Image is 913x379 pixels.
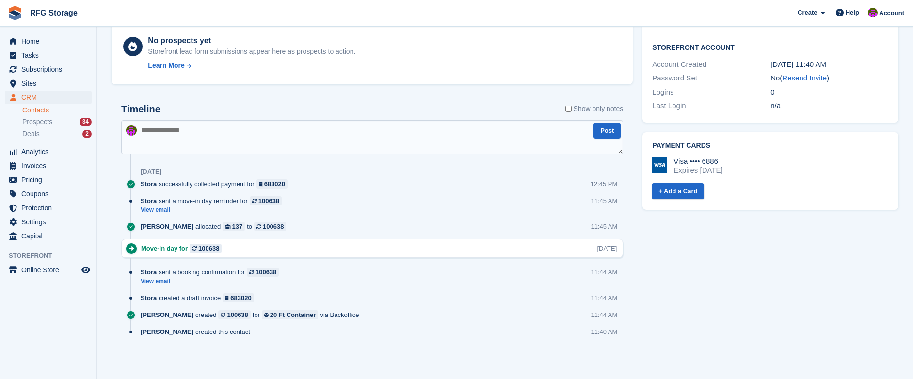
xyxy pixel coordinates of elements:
[879,8,904,18] span: Account
[673,157,722,166] div: Visa •••• 6886
[5,173,92,187] a: menu
[141,327,193,336] span: [PERSON_NAME]
[591,268,617,277] div: 11:44 AM
[5,159,92,173] a: menu
[141,293,157,302] span: Stora
[263,222,284,231] div: 100638
[141,196,157,205] span: Stora
[22,106,92,115] a: Contacts
[270,310,316,319] div: 20 Ft Container
[258,196,279,205] div: 100638
[262,310,318,319] a: 20 Ft Container
[254,222,286,231] a: 100638
[190,244,222,253] a: 100638
[126,125,137,136] img: Laura Lawson
[652,100,770,111] div: Last Login
[22,129,92,139] a: Deals 2
[652,73,770,84] div: Password Set
[223,222,245,231] a: 137
[591,179,618,189] div: 12:45 PM
[770,59,889,70] div: [DATE] 11:40 AM
[26,5,81,21] a: RFG Storage
[597,244,617,253] div: [DATE]
[141,222,193,231] span: [PERSON_NAME]
[593,123,621,139] button: Post
[22,129,40,139] span: Deals
[652,59,770,70] div: Account Created
[141,293,259,302] div: created a draft invoice
[227,310,248,319] div: 100638
[148,61,355,71] a: Learn More
[141,327,255,336] div: created this contact
[141,268,157,277] span: Stora
[141,168,161,175] div: [DATE]
[770,87,889,98] div: 0
[141,268,284,277] div: sent a booking confirmation for
[5,263,92,277] a: menu
[591,196,617,205] div: 11:45 AM
[22,117,52,126] span: Prospects
[21,187,80,201] span: Coupons
[141,244,226,253] div: Move-in day for
[21,77,80,90] span: Sites
[141,310,193,319] span: [PERSON_NAME]
[5,229,92,243] a: menu
[148,47,355,57] div: Storefront lead form submissions appear here as prospects to action.
[5,201,92,215] a: menu
[770,100,889,111] div: n/a
[141,222,291,231] div: allocated to
[230,293,251,302] div: 683020
[21,201,80,215] span: Protection
[5,48,92,62] a: menu
[5,187,92,201] a: menu
[256,268,276,277] div: 100638
[141,196,287,205] div: sent a move-in day reminder for
[652,42,889,52] h2: Storefront Account
[798,8,817,17] span: Create
[5,215,92,229] a: menu
[21,173,80,187] span: Pricing
[770,73,889,84] div: No
[141,277,284,285] a: View email
[591,327,617,336] div: 11:40 AM
[264,179,285,189] div: 683020
[232,222,243,231] div: 137
[121,104,160,115] h2: Timeline
[591,310,617,319] div: 11:44 AM
[141,179,157,189] span: Stora
[218,310,250,319] a: 100638
[591,293,617,302] div: 11:44 AM
[652,183,704,199] a: + Add a Card
[21,263,80,277] span: Online Store
[565,104,624,114] label: Show only notes
[5,34,92,48] a: menu
[21,145,80,158] span: Analytics
[247,268,279,277] a: 100638
[565,104,572,114] input: Show only notes
[780,74,829,82] span: ( )
[652,142,889,150] h2: Payment cards
[80,118,92,126] div: 34
[148,61,184,71] div: Learn More
[5,91,92,104] a: menu
[21,215,80,229] span: Settings
[5,145,92,158] a: menu
[5,77,92,90] a: menu
[141,310,364,319] div: created for via Backoffice
[256,179,288,189] a: 683020
[21,48,80,62] span: Tasks
[80,264,92,276] a: Preview store
[868,8,878,17] img: Laura Lawson
[198,244,219,253] div: 100638
[652,87,770,98] div: Logins
[21,159,80,173] span: Invoices
[82,130,92,138] div: 2
[673,166,722,174] div: Expires [DATE]
[148,35,355,47] div: No prospects yet
[141,206,287,214] a: View email
[141,179,292,189] div: successfully collected payment for
[223,293,254,302] a: 683020
[21,229,80,243] span: Capital
[22,117,92,127] a: Prospects 34
[846,8,859,17] span: Help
